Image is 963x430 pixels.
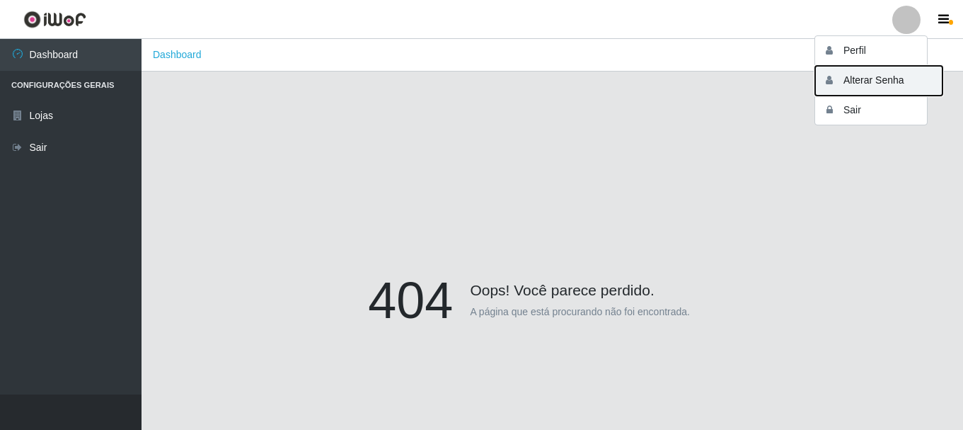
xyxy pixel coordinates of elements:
button: Perfil [815,36,942,66]
a: Dashboard [153,49,202,60]
h1: 404 [368,270,453,331]
button: Alterar Senha [815,66,942,96]
h4: Oops! Você parece perdido. [368,270,737,299]
p: A página que está procurando não foi encontrada. [470,305,690,319]
nav: breadcrumb [142,39,963,72]
img: CoreUI Logo [23,11,86,28]
button: Sair [815,96,942,125]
